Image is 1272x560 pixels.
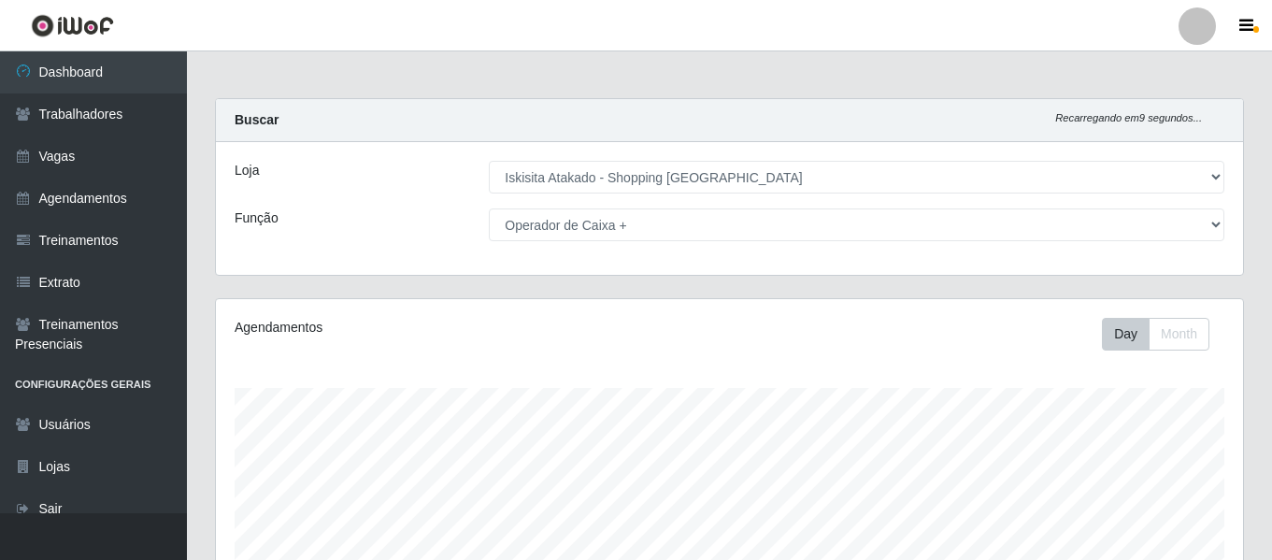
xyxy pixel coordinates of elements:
[235,161,259,180] label: Loja
[235,112,279,127] strong: Buscar
[31,14,114,37] img: CoreUI Logo
[235,208,279,228] label: Função
[1102,318,1150,351] button: Day
[1055,112,1202,123] i: Recarregando em 9 segundos...
[1102,318,1224,351] div: Toolbar with button groups
[235,318,631,337] div: Agendamentos
[1102,318,1209,351] div: First group
[1149,318,1209,351] button: Month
